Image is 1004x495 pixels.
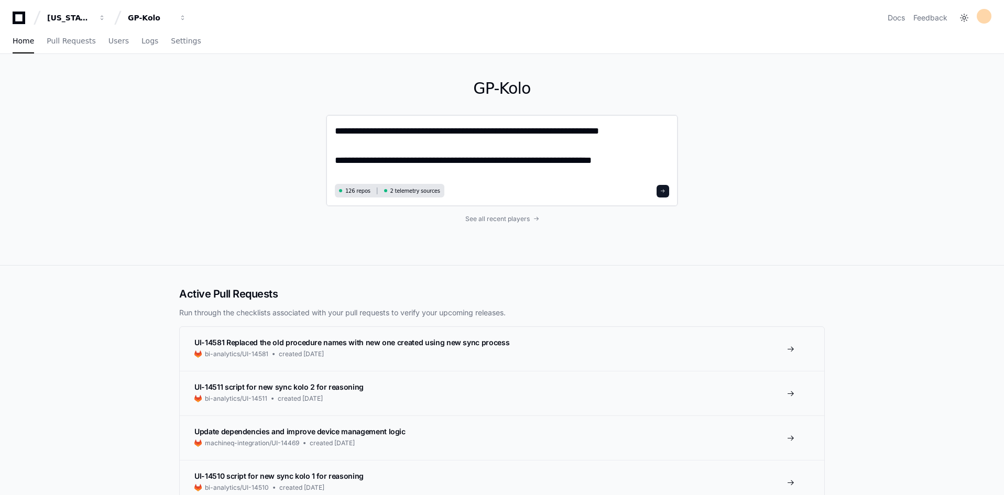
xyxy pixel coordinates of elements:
[205,439,299,447] span: machineq-integration/UI-14469
[13,29,34,53] a: Home
[179,287,825,301] h2: Active Pull Requests
[124,8,191,27] button: GP-Kolo
[390,187,440,195] span: 2 telemetry sources
[13,38,34,44] span: Home
[279,350,324,358] span: created [DATE]
[888,13,905,23] a: Docs
[194,427,406,436] span: Update dependencies and improve device management logic
[205,350,268,358] span: bi-analytics/UI-14581
[194,338,509,347] span: UI-14581 Replaced the old procedure names with new one created using new sync process
[278,394,323,403] span: created [DATE]
[180,327,824,371] a: UI-14581 Replaced the old procedure names with new one created using new sync processbi-analytics...
[179,307,825,318] p: Run through the checklists associated with your pull requests to verify your upcoming releases.
[326,79,678,98] h1: GP-Kolo
[128,13,173,23] div: GP-Kolo
[326,215,678,223] a: See all recent players
[345,187,370,195] span: 126 repos
[913,13,947,23] button: Feedback
[43,8,110,27] button: [US_STATE] Pacific
[465,215,530,223] span: See all recent players
[279,483,324,492] span: created [DATE]
[180,371,824,415] a: UI-14511 script for new sync kolo 2 for reasoningbi-analytics/UI-14511created [DATE]
[194,471,364,480] span: UI-14510 script for new sync kolo 1 for reasoning
[47,29,95,53] a: Pull Requests
[47,38,95,44] span: Pull Requests
[205,483,269,492] span: bi-analytics/UI-14510
[171,38,201,44] span: Settings
[194,382,364,391] span: UI-14511 script for new sync kolo 2 for reasoning
[141,38,158,44] span: Logs
[141,29,158,53] a: Logs
[310,439,355,447] span: created [DATE]
[180,415,824,460] a: Update dependencies and improve device management logicmachineq-integration/UI-14469created [DATE]
[47,13,92,23] div: [US_STATE] Pacific
[108,29,129,53] a: Users
[108,38,129,44] span: Users
[205,394,267,403] span: bi-analytics/UI-14511
[171,29,201,53] a: Settings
